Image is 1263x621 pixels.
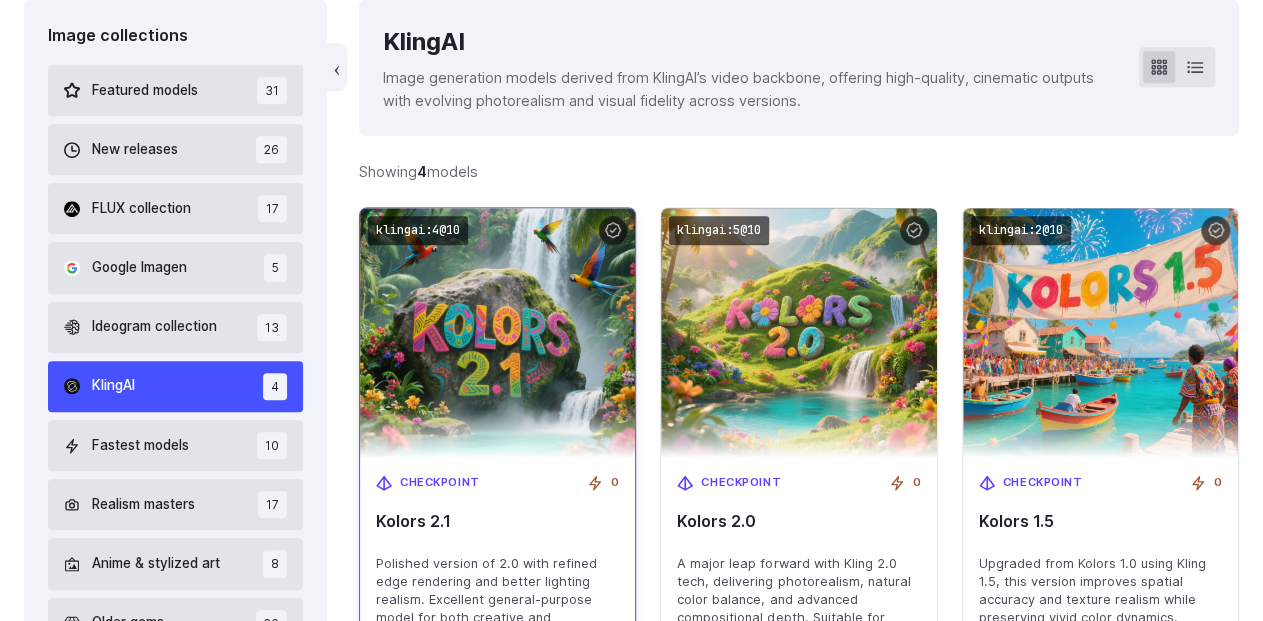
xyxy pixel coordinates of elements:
[701,474,781,492] span: Checkpoint
[327,43,347,91] button: ‹
[346,195,649,470] img: Kolors 2.1
[257,77,287,104] span: 31
[48,479,303,530] button: Realism masters 17
[383,66,1107,112] p: Image generation models derived from KlingAI’s video backbone, offering high-quality, cinematic o...
[257,314,287,341] span: 13
[48,420,303,471] button: Fastest models 10
[258,491,287,518] span: 17
[92,435,189,457] span: Fastest models
[979,512,1222,531] span: Kolors 1.5
[376,512,619,531] span: Kolors 2.1
[92,375,135,397] span: KlingAI
[48,65,303,116] button: Featured models 31
[48,124,303,175] button: New releases 26
[92,494,195,516] span: Realism masters
[48,538,303,589] button: Anime & stylized art 8
[1214,474,1222,492] span: 0
[263,550,287,577] span: 8
[92,139,178,161] span: New releases
[611,474,619,492] span: 0
[92,198,191,220] span: FLUX collection
[359,160,478,183] div: Showing models
[669,216,769,245] code: klingai:5@10
[963,208,1238,458] img: Kolors 1.5
[971,216,1071,245] code: klingai:2@10
[400,474,480,492] span: Checkpoint
[1003,474,1083,492] span: Checkpoint
[661,208,936,458] img: Kolors 2.0
[92,80,198,102] span: Featured models
[257,432,287,459] span: 10
[913,474,921,492] span: 0
[677,512,920,531] span: Kolors 2.0
[383,23,1107,61] div: KlingAI
[48,361,303,412] button: KlingAI 4
[368,216,468,245] code: klingai:4@10
[48,242,303,293] button: Google Imagen 5
[263,373,287,400] span: 4
[92,553,220,575] span: Anime & stylized art
[48,23,303,49] div: Image collections
[92,257,187,279] span: Google Imagen
[258,195,287,222] span: 17
[92,316,217,338] span: Ideogram collection
[417,163,427,180] strong: 4
[256,136,287,163] span: 26
[48,302,303,353] button: Ideogram collection 13
[264,254,287,281] span: 5
[48,183,303,234] button: FLUX collection 17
